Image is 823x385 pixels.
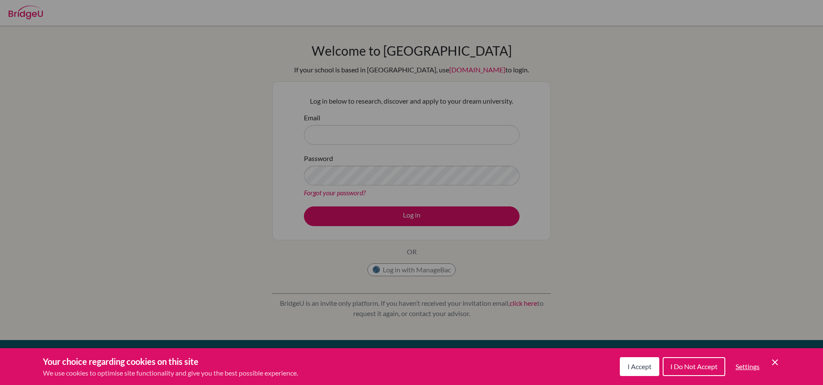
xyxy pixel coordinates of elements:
[43,368,298,378] p: We use cookies to optimise site functionality and give you the best possible experience.
[670,362,718,370] span: I Do Not Accept
[620,357,659,376] button: I Accept
[770,357,780,367] button: Save and close
[628,362,652,370] span: I Accept
[729,358,766,375] button: Settings
[43,355,298,368] h3: Your choice regarding cookies on this site
[663,357,725,376] button: I Do Not Accept
[736,362,760,370] span: Settings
